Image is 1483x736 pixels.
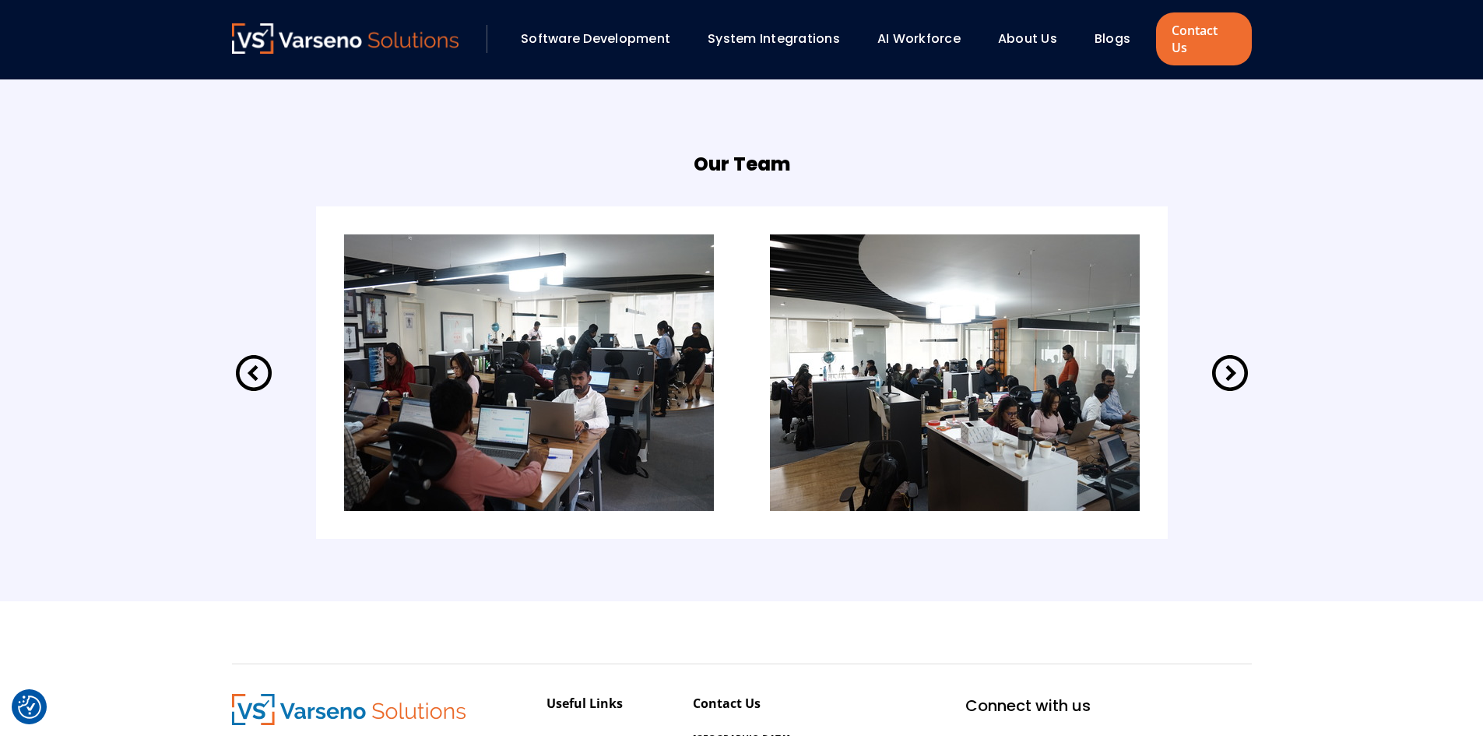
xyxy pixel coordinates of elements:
img: Varseno Solutions – Product Engineering & IT Services [232,694,466,725]
div: Software Development [513,26,692,52]
img: Revisit consent button [18,696,41,719]
a: Blogs [1095,30,1130,48]
h5: Our Team [694,150,790,178]
a: About Us [998,30,1057,48]
a: Software Development [521,30,670,48]
div: System Integrations [700,26,862,52]
div: Useful Links [546,694,623,713]
div: Connect with us [965,694,1091,717]
a: AI Workforce [877,30,961,48]
a: Contact Us [1156,12,1251,65]
div: Blogs [1087,26,1152,52]
img: Varseno Solutions – Product Engineering & IT Services [232,23,459,54]
div: About Us [990,26,1079,52]
div: Contact Us [693,694,761,713]
button: Cookie Settings [18,696,41,719]
a: System Integrations [708,30,840,48]
div: AI Workforce [870,26,982,52]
